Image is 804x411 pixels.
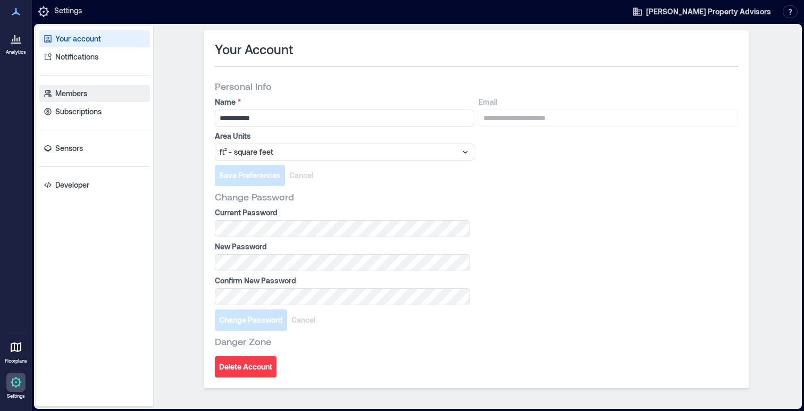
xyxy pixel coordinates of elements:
[215,41,293,58] span: Your Account
[2,334,30,367] a: Floorplans
[215,80,272,93] span: Personal Info
[6,49,26,55] p: Analytics
[215,335,271,348] span: Danger Zone
[55,33,101,44] p: Your account
[215,165,285,186] button: Save Preferences
[215,309,287,331] button: Change Password
[219,170,281,181] span: Save Preferences
[55,143,83,154] p: Sensors
[55,180,89,190] p: Developer
[646,6,771,17] span: [PERSON_NAME] Property Advisors
[3,26,29,58] a: Analytics
[219,362,272,372] span: Delete Account
[479,97,736,107] label: Email
[55,52,98,62] p: Notifications
[39,140,150,157] a: Sensors
[39,177,150,194] a: Developer
[39,30,150,47] a: Your account
[215,275,468,286] label: Confirm New Password
[289,170,313,181] span: Cancel
[54,5,82,18] p: Settings
[39,103,150,120] a: Subscriptions
[215,190,294,203] span: Change Password
[7,393,25,399] p: Settings
[215,97,472,107] label: Name
[287,309,320,331] button: Cancel
[219,315,283,325] span: Change Password
[215,131,472,141] label: Area Units
[285,165,317,186] button: Cancel
[55,106,102,117] p: Subscriptions
[215,241,468,252] label: New Password
[55,88,87,99] p: Members
[215,356,277,378] button: Delete Account
[5,358,27,364] p: Floorplans
[629,3,774,20] button: [PERSON_NAME] Property Advisors
[39,85,150,102] a: Members
[215,207,468,218] label: Current Password
[291,315,315,325] span: Cancel
[3,370,29,402] a: Settings
[39,48,150,65] a: Notifications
